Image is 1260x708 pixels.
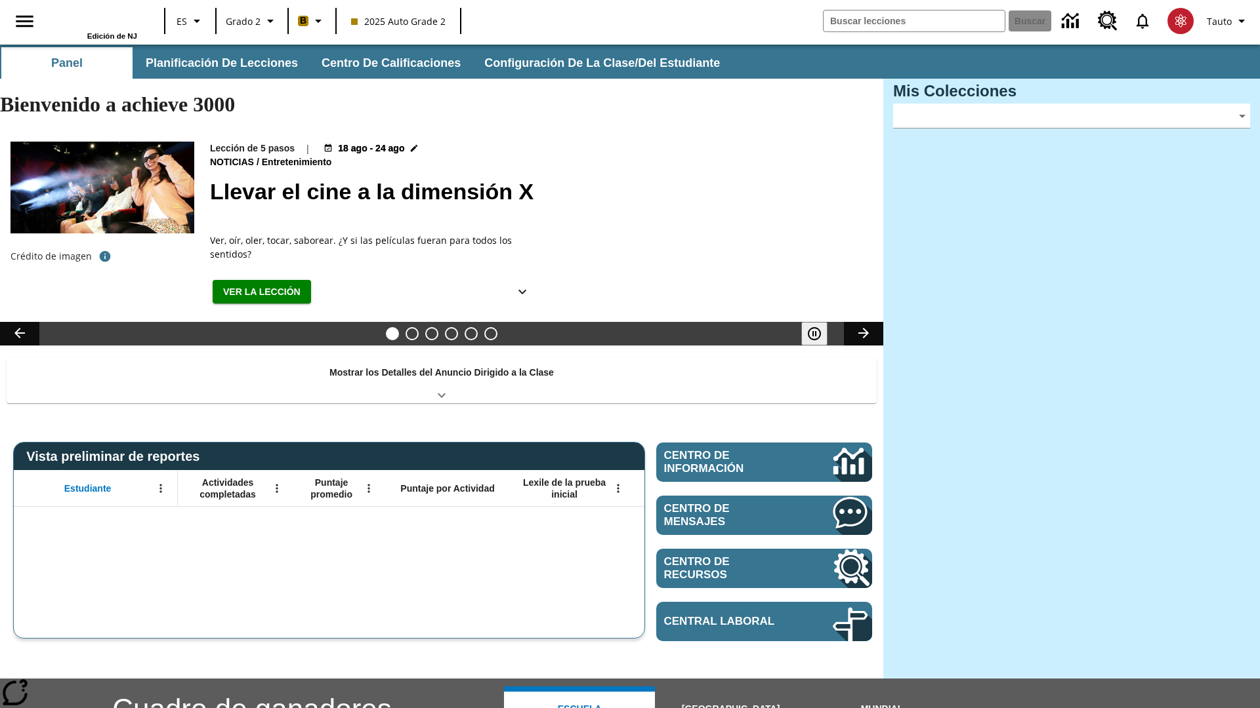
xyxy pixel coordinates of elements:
[359,479,379,498] button: Abrir menú
[300,12,306,29] span: B
[226,14,261,28] span: Grado 2
[220,9,283,33] button: Grado: Grado 2, Elige un grado
[64,482,112,494] span: Estudiante
[844,322,883,345] button: Carrusel de lecciones, seguir
[26,449,206,464] span: Vista preliminar de reportes
[151,479,171,498] button: Abrir menú
[338,142,404,155] span: 18 ago - 24 ago
[210,175,868,208] h2: Llevar el cine a la dimensión X
[801,322,828,345] button: Pausar
[1167,8,1194,34] img: avatar image
[893,82,1250,100] h3: Mis Colecciones
[5,2,44,41] button: Abrir el menú lateral
[465,327,478,340] button: Diapositiva 5 ¿Cuál es la gran idea?
[184,477,271,500] span: Actividades completadas
[656,496,872,535] a: Centro de mensajes
[87,32,137,40] span: Edición de NJ
[351,14,446,28] span: 2025 Auto Grade 2
[262,155,335,170] span: Entretenimiento
[484,327,497,340] button: Diapositiva 6 Una idea, mucho trabajo
[1207,14,1232,28] span: Tauto
[656,602,872,641] a: Central laboral
[1202,9,1255,33] button: Perfil/Configuración
[213,280,311,304] button: Ver la lección
[656,549,872,588] a: Centro de recursos, Se abrirá en una pestaña nueva.
[608,479,628,498] button: Abrir menú
[664,449,788,475] span: Centro de información
[300,477,363,500] span: Puntaje promedio
[210,142,295,155] p: Lección de 5 pasos
[406,327,419,340] button: Diapositiva 2 ¿Lo quieres con papas fritas?
[1054,3,1090,39] a: Centro de información
[7,358,877,403] div: Mostrar los Detalles del Anuncio Dirigido a la Clase
[10,142,194,233] img: El panel situado frente a los asientos rocía con agua nebulizada al feliz público en un cine equi...
[1,47,133,79] button: Panel
[824,10,1005,31] input: Buscar campo
[52,5,137,40] div: Portada
[169,9,211,33] button: Lenguaje: ES, Selecciona un idioma
[305,142,310,155] span: |
[135,47,308,79] button: Planificación de lecciones
[474,47,730,79] button: Configuración de la clase/del estudiante
[92,245,118,268] button: Crédito de foto: The Asahi Shimbun vía Getty Images
[10,250,92,263] p: Crédito de imagen
[445,327,458,340] button: Diapositiva 4 ¿Los autos del futuro?
[516,477,612,500] span: Lexile de la prueba inicial
[267,479,287,498] button: Abrir menú
[664,555,793,581] span: Centro de recursos
[329,366,554,380] p: Mostrar los Detalles del Anuncio Dirigido a la Clase
[311,47,471,79] button: Centro de calificaciones
[656,442,872,482] a: Centro de información
[1125,4,1160,38] a: Notificaciones
[509,280,535,304] button: Ver más
[177,14,187,28] span: ES
[321,142,421,155] button: 18 ago - 24 ago Elegir fechas
[801,322,841,345] div: Pausar
[664,502,793,528] span: Centro de mensajes
[664,615,793,628] span: Central laboral
[210,233,538,261] div: Ver, oír, oler, tocar, saborear. ¿Y si las películas fueran para todos los sentidos?
[52,6,137,32] a: Portada
[1090,3,1125,39] a: Centro de recursos, Se abrirá en una pestaña nueva.
[386,327,399,340] button: Diapositiva 1 Llevar el cine a la dimensión X
[400,482,494,494] span: Puntaje por Actividad
[1160,4,1202,38] button: Escoja un nuevo avatar
[425,327,438,340] button: Diapositiva 3 Modas que pasaron de moda
[293,9,331,33] button: Boost El color de la clase es anaranjado claro. Cambiar el color de la clase.
[210,155,257,170] span: Noticias
[257,157,259,167] span: /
